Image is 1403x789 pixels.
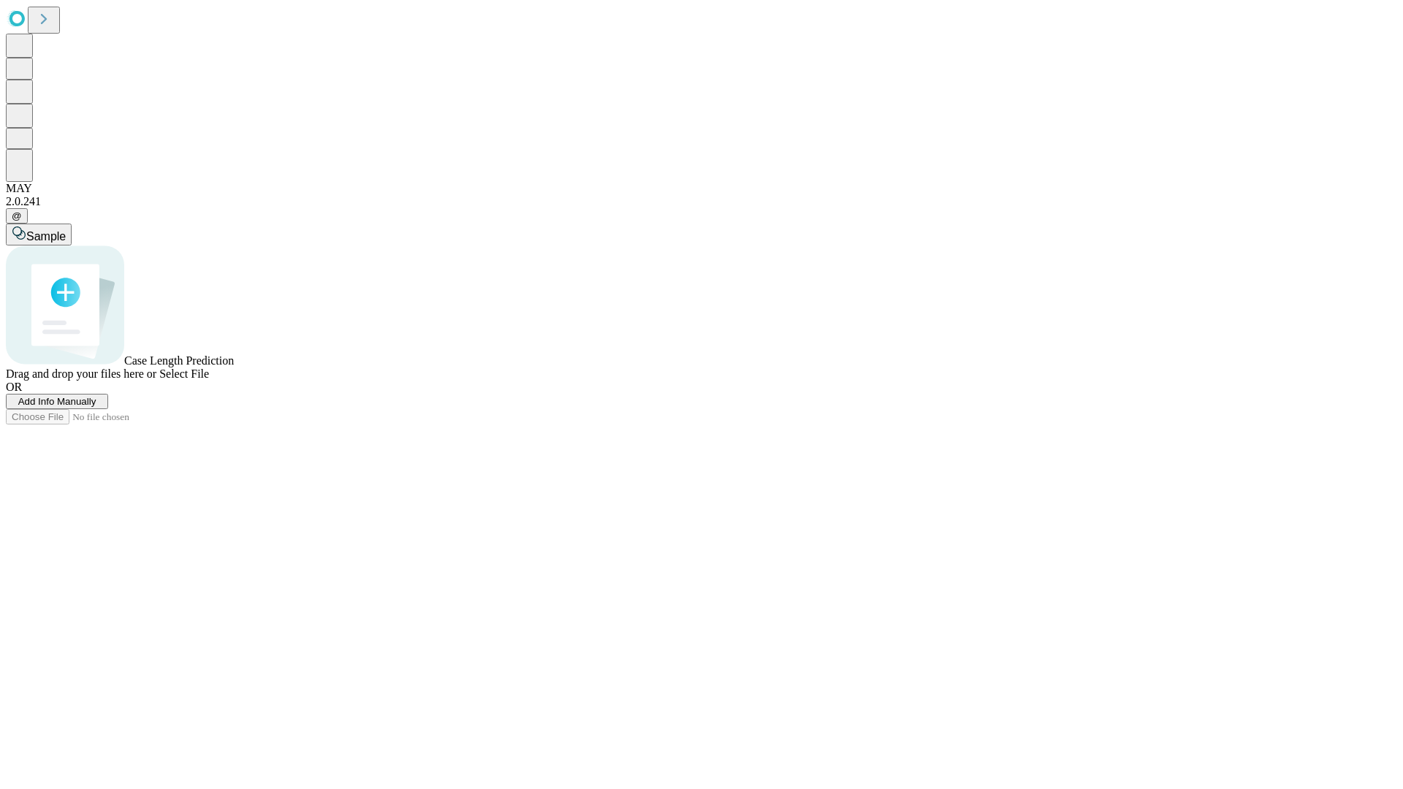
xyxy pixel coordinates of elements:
button: @ [6,208,28,224]
div: 2.0.241 [6,195,1397,208]
span: Drag and drop your files here or [6,367,156,380]
span: Case Length Prediction [124,354,234,367]
div: MAY [6,182,1397,195]
button: Add Info Manually [6,394,108,409]
span: Add Info Manually [18,396,96,407]
span: Select File [159,367,209,380]
button: Sample [6,224,72,245]
span: @ [12,210,22,221]
span: Sample [26,230,66,243]
span: OR [6,381,22,393]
